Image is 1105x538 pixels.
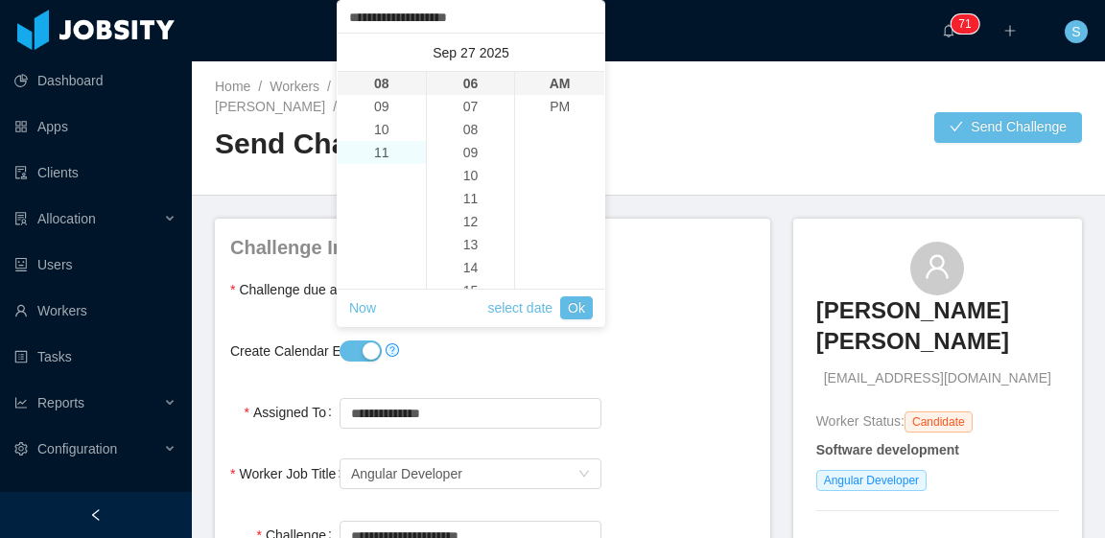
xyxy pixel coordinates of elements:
li: 09 [427,141,515,164]
i: icon: plus [1003,24,1017,37]
i: icon: user [924,253,951,280]
span: Allocation [37,211,96,226]
span: S [1071,20,1080,43]
div: Angular Developer [351,459,462,488]
a: Home [215,79,250,94]
label: Challenge due at [230,282,354,297]
span: / [333,99,337,114]
i: icon: line-chart [14,396,28,409]
h4: Challenge Info [230,234,755,261]
li: PM [515,95,604,118]
a: icon: robotUsers [14,246,176,284]
i: icon: question-circle [386,343,399,357]
li: 11 [427,187,515,210]
span: [EMAIL_ADDRESS][DOMAIN_NAME] [824,368,1051,388]
span: Candidate [905,411,973,433]
li: 06 [427,72,515,95]
label: Assigned To [245,405,340,420]
li: 08 [427,118,515,141]
a: icon: userWorkers [14,292,176,330]
a: Sep [431,34,458,72]
a: Now [349,290,376,326]
a: icon: profileTasks [14,338,176,376]
a: Workers [270,79,319,94]
a: [PERSON_NAME] [PERSON_NAME] [816,295,1059,369]
span: Angular Developer [816,470,927,491]
li: 15 [427,279,515,302]
a: icon: appstoreApps [14,107,176,146]
i: icon: setting [14,442,28,456]
a: icon: auditClients [14,153,176,192]
i: icon: solution [14,212,28,225]
a: 27 [458,36,478,69]
a: select date [487,290,552,326]
span: Configuration [37,441,117,456]
a: 2025 [478,34,511,72]
p: 1 [965,14,972,34]
li: 14 [427,256,515,279]
li: 10 [427,164,515,187]
sup: 71 [951,14,978,34]
button: icon: checkSend Challenge [934,112,1082,143]
strong: Software development [816,442,959,457]
li: 12 [427,210,515,233]
p: 7 [958,14,965,34]
button: Create Calendar Event? [340,340,382,362]
h2: Send Challenge [215,125,648,164]
label: Worker Job Title [230,466,349,481]
a: icon: pie-chartDashboard [14,61,176,100]
h3: [PERSON_NAME] [PERSON_NAME] [816,295,1059,358]
li: AM [515,72,604,95]
li: 07 [427,95,515,118]
span: / [327,79,331,94]
li: 09 [338,95,426,118]
span: / [258,79,262,94]
li: 10 [338,118,426,141]
span: Reports [37,395,84,410]
li: 13 [427,233,515,256]
label: Create Calendar Event? [230,343,388,359]
a: Ok [560,296,593,319]
i: icon: bell [942,24,955,37]
i: icon: down [578,468,590,481]
li: 08 [338,72,426,95]
span: Worker Status: [816,413,905,429]
li: 11 [338,141,426,164]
